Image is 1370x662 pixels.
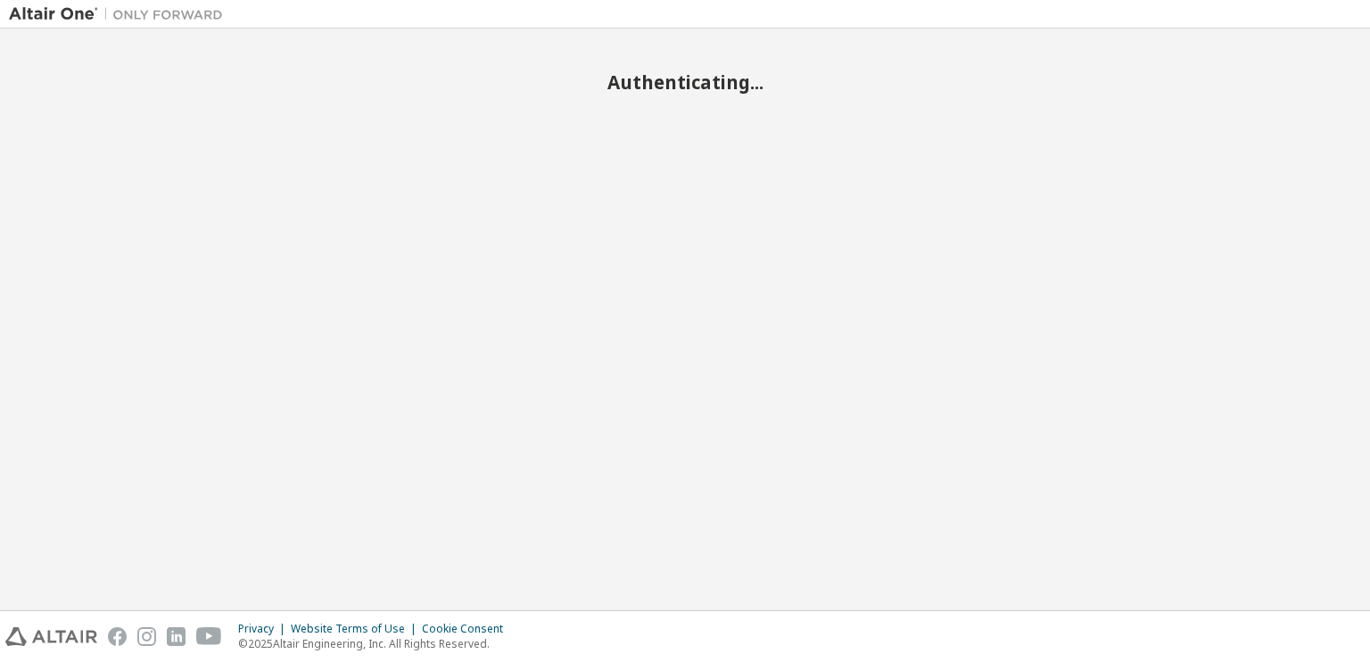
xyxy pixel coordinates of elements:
[167,627,186,646] img: linkedin.svg
[238,636,514,651] p: © 2025 Altair Engineering, Inc. All Rights Reserved.
[9,70,1361,94] h2: Authenticating...
[137,627,156,646] img: instagram.svg
[238,622,291,636] div: Privacy
[422,622,514,636] div: Cookie Consent
[291,622,422,636] div: Website Terms of Use
[108,627,127,646] img: facebook.svg
[5,627,97,646] img: altair_logo.svg
[196,627,222,646] img: youtube.svg
[9,5,232,23] img: Altair One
